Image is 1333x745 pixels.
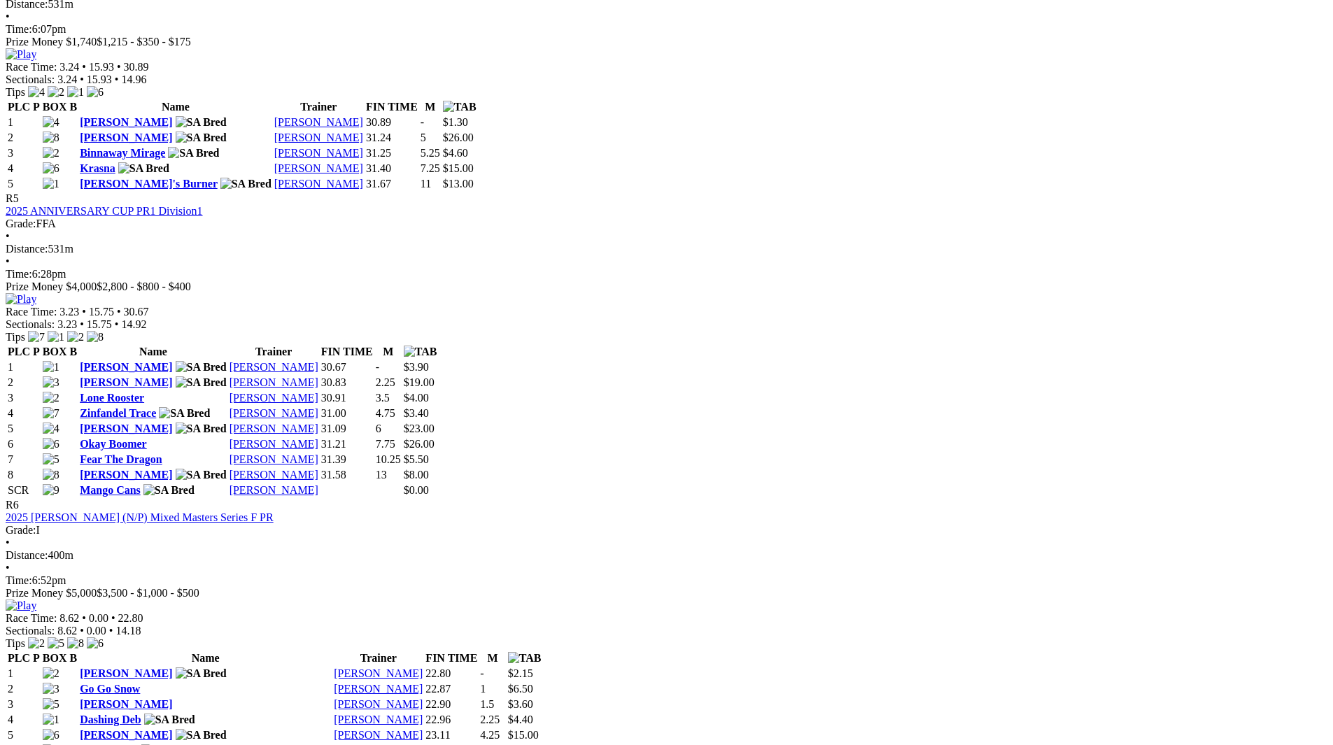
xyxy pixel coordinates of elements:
[176,116,227,129] img: SA Bred
[376,438,395,450] text: 7.75
[7,468,41,482] td: 8
[80,714,141,725] a: Dashing Deb
[87,637,104,650] img: 6
[43,376,59,389] img: 3
[479,651,505,665] th: M
[48,637,64,650] img: 5
[7,682,41,696] td: 2
[334,667,423,679] a: [PERSON_NAME]
[320,468,374,482] td: 31.58
[6,293,36,306] img: Play
[6,36,1327,48] div: Prize Money $1,740
[425,713,478,727] td: 22.96
[7,162,41,176] td: 4
[6,218,36,229] span: Grade:
[404,392,429,404] span: $4.00
[143,484,195,497] img: SA Bred
[220,178,271,190] img: SA Bred
[6,574,32,586] span: Time:
[320,406,374,420] td: 31.00
[6,192,19,204] span: R5
[118,162,169,175] img: SA Bred
[43,407,59,420] img: 7
[176,376,227,389] img: SA Bred
[320,376,374,390] td: 30.83
[144,714,195,726] img: SA Bred
[6,331,25,343] span: Tips
[97,587,199,599] span: $3,500 - $1,000 - $500
[43,423,59,435] img: 4
[508,667,533,679] span: $2.15
[80,469,172,481] a: [PERSON_NAME]
[80,376,172,388] a: [PERSON_NAME]
[80,132,172,143] a: [PERSON_NAME]
[87,331,104,343] img: 8
[420,100,441,114] th: M
[376,469,387,481] text: 13
[480,683,486,695] text: 1
[404,484,429,496] span: $0.00
[480,714,500,725] text: 2.25
[6,268,32,280] span: Time:
[57,73,77,85] span: 3.24
[6,243,48,255] span: Distance:
[59,612,79,624] span: 8.62
[7,360,41,374] td: 1
[43,162,59,175] img: 6
[376,376,395,388] text: 2.25
[168,147,219,159] img: SA Bred
[6,73,55,85] span: Sectionals:
[425,667,478,681] td: 22.80
[109,625,113,637] span: •
[365,131,418,145] td: 31.24
[80,698,172,710] a: [PERSON_NAME]
[508,652,542,665] img: TAB
[274,100,364,114] th: Trainer
[230,407,318,419] a: [PERSON_NAME]
[421,178,431,190] text: 11
[6,587,1327,599] div: Prize Money $5,000
[274,116,363,128] a: [PERSON_NAME]
[376,423,381,434] text: 6
[404,346,437,358] img: TAB
[117,61,121,73] span: •
[7,453,41,467] td: 7
[79,100,272,114] th: Name
[6,306,57,318] span: Race Time:
[404,376,435,388] span: $19.00
[57,318,77,330] span: 3.23
[87,625,106,637] span: 0.00
[376,361,379,373] text: -
[159,407,210,420] img: SA Bred
[80,683,140,695] a: Go Go Snow
[320,453,374,467] td: 31.39
[79,651,332,665] th: Name
[7,177,41,191] td: 5
[43,484,59,497] img: 9
[443,162,474,174] span: $15.00
[33,652,40,664] span: P
[404,407,429,419] span: $3.40
[43,714,59,726] img: 1
[80,178,218,190] a: [PERSON_NAME]'s Burner
[69,346,77,357] span: B
[80,484,141,496] a: Mango Cans
[80,667,172,679] a: [PERSON_NAME]
[33,346,40,357] span: P
[508,729,539,741] span: $15.00
[43,392,59,404] img: 2
[425,697,478,711] td: 22.90
[8,652,30,664] span: PLC
[80,453,162,465] a: Fear The Dragon
[6,10,10,22] span: •
[43,346,67,357] span: BOX
[6,599,36,612] img: Play
[28,331,45,343] img: 7
[230,361,318,373] a: [PERSON_NAME]
[7,391,41,405] td: 3
[6,86,25,98] span: Tips
[67,331,84,343] img: 2
[97,281,191,292] span: $2,800 - $800 - $400
[115,318,119,330] span: •
[6,268,1327,281] div: 6:28pm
